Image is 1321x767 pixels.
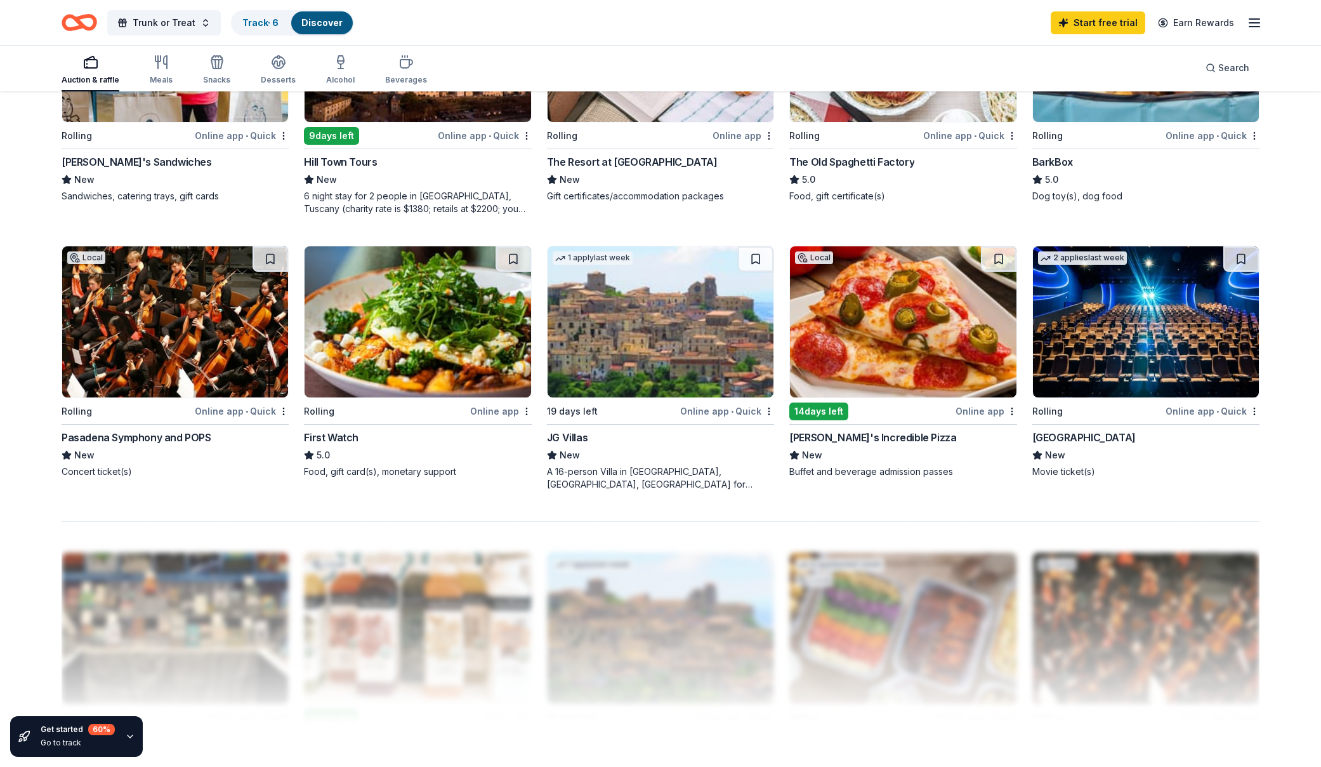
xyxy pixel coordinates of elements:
[62,246,289,478] a: Image for Pasadena Symphony and POPSLocalRollingOnline app•QuickPasadena Symphony and POPSNewConc...
[789,465,1016,478] div: Buffet and beverage admission passes
[547,128,577,143] div: Rolling
[553,251,633,265] div: 1 apply last week
[1032,128,1063,143] div: Rolling
[547,430,588,445] div: JG Villas
[802,448,822,463] span: New
[62,8,97,37] a: Home
[560,448,580,463] span: New
[956,403,1017,419] div: Online app
[231,10,354,36] button: Track· 6Discover
[304,154,377,170] div: Hill Town Tours
[1218,60,1249,76] span: Search
[317,172,337,187] span: New
[795,251,833,264] div: Local
[242,17,279,28] a: Track· 6
[107,10,221,36] button: Trunk or Treat
[385,50,427,91] button: Beverages
[385,75,427,85] div: Beverages
[74,448,95,463] span: New
[150,50,173,91] button: Meals
[974,131,976,141] span: •
[802,172,815,187] span: 5.0
[133,15,195,30] span: Trunk or Treat
[304,127,359,145] div: 9 days left
[789,154,914,170] div: The Old Spaghetti Factory
[261,75,296,85] div: Desserts
[203,75,230,85] div: Snacks
[1051,11,1145,34] a: Start free trial
[62,154,212,170] div: [PERSON_NAME]'s Sandwiches
[789,128,820,143] div: Rolling
[1045,172,1058,187] span: 5.0
[731,406,733,417] span: •
[62,430,211,445] div: Pasadena Symphony and POPS
[790,246,1016,397] img: Image for John's Incredible Pizza
[62,75,119,85] div: Auction & raffle
[1038,251,1127,265] div: 2 applies last week
[304,190,531,215] div: 6 night stay for 2 people in [GEOGRAPHIC_DATA], Tuscany (charity rate is $1380; retails at $2200;...
[88,724,115,735] div: 60 %
[62,50,119,91] button: Auction & raffle
[74,172,95,187] span: New
[1032,465,1259,478] div: Movie ticket(s)
[547,465,774,491] div: A 16-person Villa in [GEOGRAPHIC_DATA], [GEOGRAPHIC_DATA], [GEOGRAPHIC_DATA] for 7days/6nights (R...
[195,403,289,419] div: Online app Quick
[304,430,358,445] div: First Watch
[246,131,248,141] span: •
[1032,404,1063,419] div: Rolling
[789,190,1016,203] div: Food, gift certificate(s)
[305,246,530,397] img: Image for First Watch
[301,17,343,28] a: Discover
[261,50,296,91] button: Desserts
[1195,55,1259,81] button: Search
[304,465,531,478] div: Food, gift card(s), monetary support
[246,406,248,417] span: •
[195,128,289,143] div: Online app Quick
[789,403,848,420] div: 14 days left
[1166,403,1259,419] div: Online app Quick
[317,448,330,463] span: 5.0
[62,190,289,203] div: Sandwiches, catering trays, gift cards
[548,246,773,397] img: Image for JG Villas
[547,154,718,170] div: The Resort at [GEOGRAPHIC_DATA]
[923,128,1017,143] div: Online app Quick
[470,403,532,419] div: Online app
[1150,11,1242,34] a: Earn Rewards
[304,246,531,478] a: Image for First WatchRollingOnline appFirst Watch5.0Food, gift card(s), monetary support
[62,246,288,397] img: Image for Pasadena Symphony and POPS
[547,246,774,491] a: Image for JG Villas1 applylast week19 days leftOnline app•QuickJG VillasNewA 16-person Villa in [...
[438,128,532,143] div: Online app Quick
[1032,246,1259,478] a: Image for Cinépolis2 applieslast weekRollingOnline app•Quick[GEOGRAPHIC_DATA]NewMovie ticket(s)
[680,403,774,419] div: Online app Quick
[1216,131,1219,141] span: •
[41,724,115,735] div: Get started
[1032,154,1073,170] div: BarkBox
[62,465,289,478] div: Concert ticket(s)
[67,251,105,264] div: Local
[41,738,115,748] div: Go to track
[1216,406,1219,417] span: •
[547,190,774,203] div: Gift certificates/accommodation packages
[547,404,598,419] div: 19 days left
[150,75,173,85] div: Meals
[304,404,334,419] div: Rolling
[1033,246,1259,397] img: Image for Cinépolis
[489,131,491,141] span: •
[326,75,355,85] div: Alcohol
[1166,128,1259,143] div: Online app Quick
[62,404,92,419] div: Rolling
[789,246,1016,478] a: Image for John's Incredible PizzaLocal14days leftOnline app[PERSON_NAME]'s Incredible PizzaNewBuf...
[326,50,355,91] button: Alcohol
[560,172,580,187] span: New
[789,430,956,445] div: [PERSON_NAME]'s Incredible Pizza
[1032,190,1259,203] div: Dog toy(s), dog food
[1032,430,1136,445] div: [GEOGRAPHIC_DATA]
[1045,448,1065,463] span: New
[62,128,92,143] div: Rolling
[203,50,230,91] button: Snacks
[713,128,774,143] div: Online app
